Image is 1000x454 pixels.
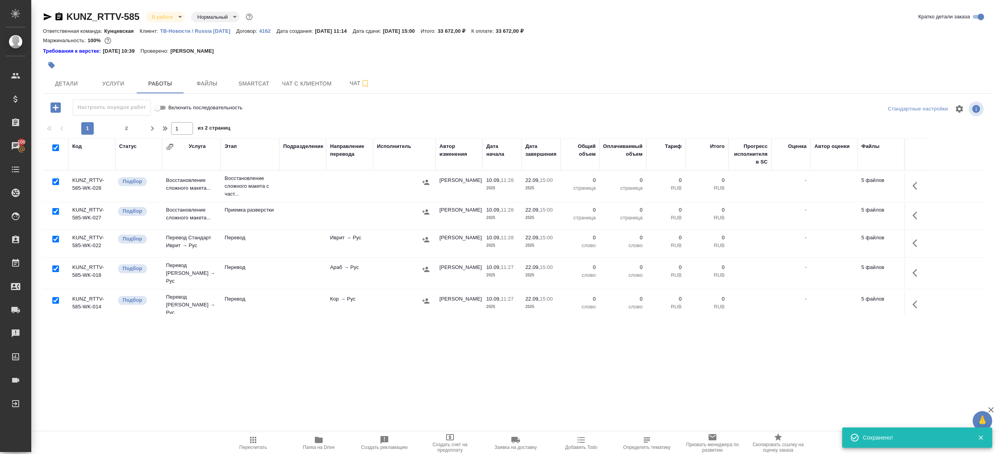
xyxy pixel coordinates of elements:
td: KUNZ_RTTV-585-WK-028 [68,173,115,200]
button: 0.00 RUB; [103,36,113,46]
button: Закрыть [973,434,989,441]
div: Оплачиваемый объем [603,142,643,158]
p: 15:00 [540,177,553,183]
p: 0 [650,206,682,214]
p: слово [604,303,643,311]
p: 0 [689,263,725,271]
p: RUB [689,303,725,311]
button: Пересчитать [220,432,286,454]
span: 2 [120,125,133,132]
td: [PERSON_NAME] [436,291,482,319]
p: 2025 [486,271,518,279]
div: Можно подбирать исполнителей [117,295,158,306]
button: Назначить [420,176,432,188]
p: [DATE] 11:14 [315,28,353,34]
p: 5 файлов [861,234,900,242]
button: Скопировать ссылку на оценку заказа [745,432,811,454]
p: [PERSON_NAME] [170,47,220,55]
span: Посмотреть информацию [969,101,985,116]
p: 15:00 [540,264,553,270]
p: [DATE] 10:39 [103,47,141,55]
p: 5 файлов [861,206,900,214]
p: Перевод [225,234,275,242]
p: RUB [689,271,725,279]
p: Итого: [421,28,437,34]
p: 0 [564,206,596,214]
button: Назначить [420,263,432,275]
button: Добавить Todo [548,432,614,454]
div: Этап [225,142,237,150]
button: Назначить [420,295,432,307]
td: Восстановление сложного макета... [162,173,221,200]
p: 2025 [525,303,557,311]
p: 22.09, [525,296,540,302]
p: RUB [650,242,682,249]
p: RUB [650,184,682,192]
td: [PERSON_NAME] [436,230,482,257]
button: Здесь прячутся важные кнопки [908,234,927,253]
span: Работы [141,79,179,89]
p: 0 [604,295,643,303]
p: страница [564,214,596,222]
button: Здесь прячутся важные кнопки [908,295,927,314]
p: 0 [650,295,682,303]
button: В работе [150,14,175,20]
p: 2025 [486,303,518,311]
span: Пересчитать [239,445,267,450]
p: Проверено: [141,47,171,55]
p: 0 [650,234,682,242]
button: Определить тематику [614,432,680,454]
p: 0 [689,234,725,242]
p: 0 [604,176,643,184]
span: Создать рекламацию [361,445,408,450]
p: 22.09, [525,264,540,270]
p: 22.09, [525,177,540,183]
p: 33 672,00 ₽ [496,28,529,34]
span: 100 [13,138,30,146]
p: RUB [650,271,682,279]
button: Здесь прячутся важные кнопки [908,206,927,225]
p: 15:00 [540,207,553,213]
button: Доп статусы указывают на важность/срочность заказа [244,12,254,22]
div: Итого [710,142,725,150]
p: 0 [564,295,596,303]
span: Папка на Drive [303,445,335,450]
p: 0 [689,206,725,214]
div: Можно подбирать исполнителей [117,263,158,274]
div: Сохранено! [863,434,966,442]
div: Направление перевода [330,142,369,158]
button: Здесь прячутся важные кнопки [908,176,927,195]
p: 10.09, [486,235,501,240]
div: Код [72,142,82,150]
span: из 2 страниц [198,123,230,135]
div: В работе [191,12,239,22]
p: Перевод [225,295,275,303]
a: - [805,296,807,302]
p: 0 [564,234,596,242]
p: Подбор [123,235,142,243]
p: 0 [650,176,682,184]
span: Настроить таблицу [950,100,969,118]
p: 11:28 [501,235,514,240]
div: Статус [119,142,137,150]
p: 2025 [525,271,557,279]
button: Назначить [420,206,432,218]
p: слово [564,242,596,249]
p: Договор: [236,28,259,34]
div: Общий объем [564,142,596,158]
button: Добавить тэг [43,57,60,74]
p: RUB [650,214,682,222]
div: Тариф [665,142,682,150]
p: RUB [650,303,682,311]
p: страница [604,214,643,222]
a: - [805,235,807,240]
button: Скопировать ссылку для ЯМессенджера [43,12,52,21]
p: Дата создания: [277,28,315,34]
p: 11:28 [501,207,514,213]
p: Подбор [123,265,142,272]
button: Назначить [420,234,432,246]
span: Определить тематику [623,445,670,450]
p: Подбор [123,178,142,185]
div: Можно подбирать исполнителей [117,206,158,217]
p: 0 [689,295,725,303]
